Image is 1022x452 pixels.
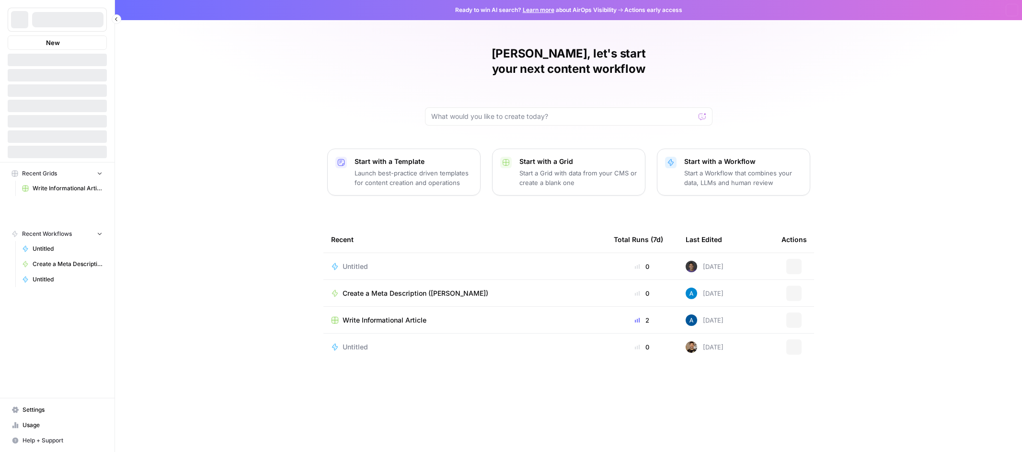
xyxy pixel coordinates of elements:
span: New [46,38,60,47]
div: [DATE] [686,288,723,299]
a: Write Informational Article [331,315,598,325]
button: Start with a WorkflowStart a Workflow that combines your data, LLMs and human review [657,149,810,196]
span: Create a Meta Description ([PERSON_NAME]) [33,260,103,268]
a: Create a Meta Description ([PERSON_NAME]) [331,289,598,298]
a: Settings [8,402,107,417]
div: 2 [614,315,670,325]
span: Ready to win AI search? about AirOps Visibility [455,6,617,14]
span: Recent Grids [22,169,57,178]
a: Write Informational Article [18,181,107,196]
span: Actions early access [624,6,682,14]
div: Actions [781,226,807,253]
img: 52v6d42v34ivydbon8qigpzex0ny [686,261,697,272]
button: Start with a TemplateLaunch best-practice driven templates for content creation and operations [327,149,481,196]
div: 0 [614,289,670,298]
p: Start a Grid with data from your CMS or create a blank one [519,168,637,187]
span: Untitled [33,244,103,253]
button: Recent Workflows [8,227,107,241]
span: Settings [23,406,103,414]
div: [DATE] [686,261,723,272]
button: Help + Support [8,433,107,448]
div: Recent [331,226,598,253]
button: Recent Grids [8,166,107,181]
span: Recent Workflows [22,230,72,238]
p: Start a Workflow that combines your data, LLMs and human review [684,168,802,187]
div: Total Runs (7d) [614,226,663,253]
img: r14hsbufqv3t0k7vcxcnu0vbeixh [686,314,697,326]
h1: [PERSON_NAME], let's start your next content workflow [425,46,712,77]
div: 0 [614,342,670,352]
button: New [8,35,107,50]
a: Learn more [523,6,554,13]
a: Untitled [331,342,598,352]
div: [DATE] [686,314,723,326]
a: Untitled [18,241,107,256]
a: Usage [8,417,107,433]
span: Write Informational Article [343,315,426,325]
div: [DATE] [686,341,723,353]
span: Untitled [343,262,368,271]
p: Start with a Grid [519,157,637,166]
button: Start with a GridStart a Grid with data from your CMS or create a blank one [492,149,645,196]
p: Start with a Workflow [684,157,802,166]
span: Usage [23,421,103,429]
span: Write Informational Article [33,184,103,193]
img: 36rz0nf6lyfqsoxlb67712aiq2cf [686,341,697,353]
a: Untitled [331,262,598,271]
span: Untitled [33,275,103,284]
div: Last Edited [686,226,722,253]
a: Create a Meta Description ([PERSON_NAME]) [18,256,107,272]
div: 0 [614,262,670,271]
p: Launch best-practice driven templates for content creation and operations [355,168,472,187]
a: Untitled [18,272,107,287]
img: o3cqybgnmipr355j8nz4zpq1mc6x [686,288,697,299]
span: Create a Meta Description ([PERSON_NAME]) [343,289,488,298]
input: What would you like to create today? [431,112,695,121]
span: Untitled [343,342,368,352]
span: Help + Support [23,436,103,445]
p: Start with a Template [355,157,472,166]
